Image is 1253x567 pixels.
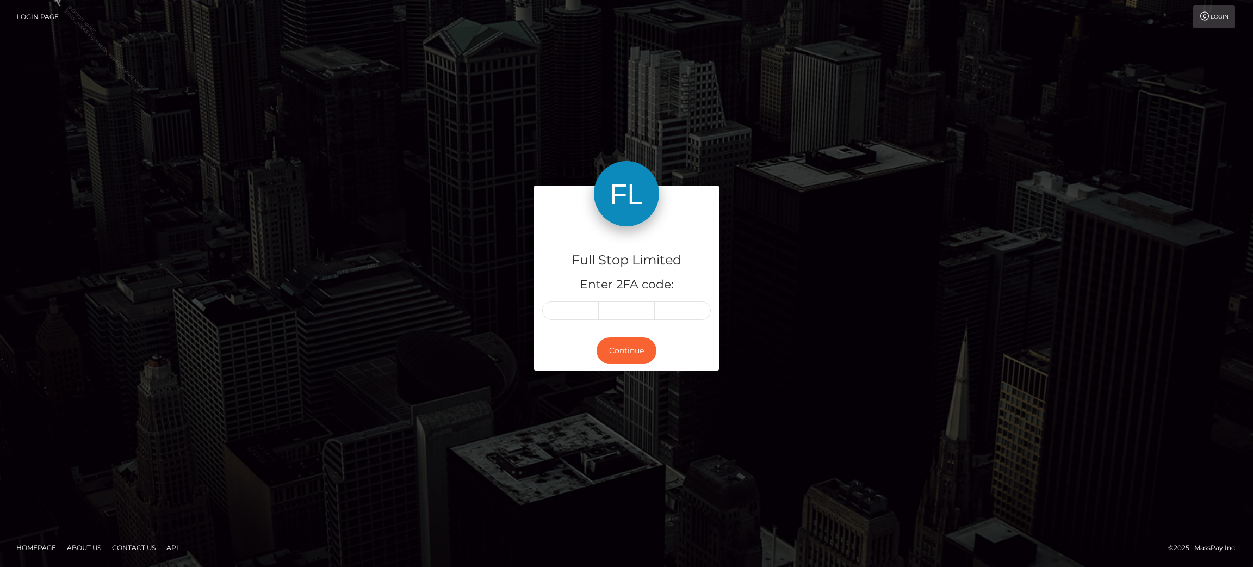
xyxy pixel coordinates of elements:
img: Full Stop Limited [594,161,659,226]
a: Login Page [17,5,59,28]
a: Login [1193,5,1235,28]
a: About Us [63,539,106,556]
h5: Enter 2FA code: [542,276,711,293]
a: API [162,539,183,556]
button: Continue [597,337,656,364]
a: Homepage [12,539,60,556]
h4: Full Stop Limited [542,251,711,270]
div: © 2025 , MassPay Inc. [1168,542,1245,554]
a: Contact Us [108,539,160,556]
